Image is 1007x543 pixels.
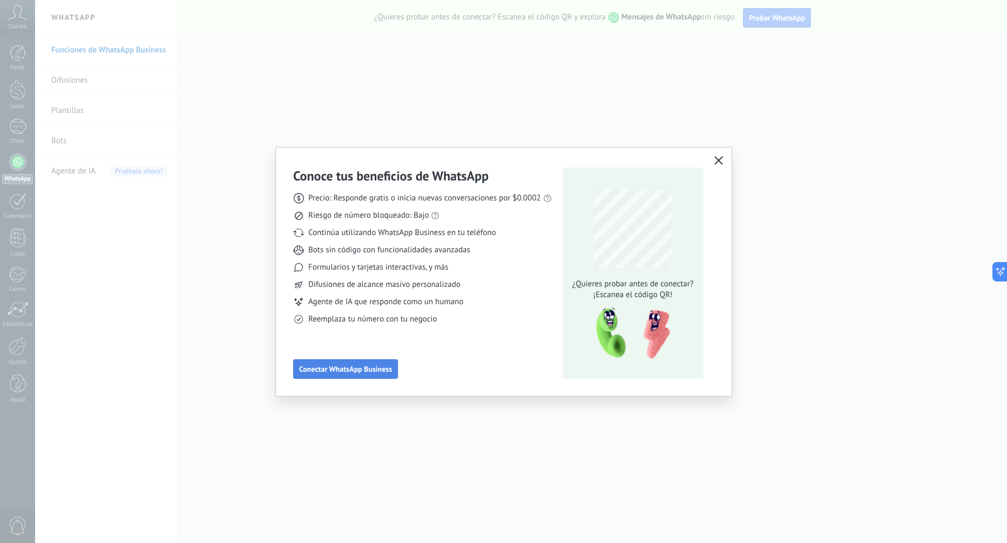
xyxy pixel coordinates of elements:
button: Conectar WhatsApp Business [293,359,398,379]
span: Precio: Responde gratis o inicia nuevas conversaciones por $0.0002 [308,193,541,204]
span: Agente de IA que responde como un humano [308,297,463,307]
span: ¡Escanea el código QR! [569,290,697,300]
span: Reemplaza tu número con tu negocio [308,314,437,325]
span: Riesgo de número bloqueado: Bajo [308,210,429,221]
span: ¿Quieres probar antes de conectar? [569,279,697,290]
h3: Conoce tus beneficios de WhatsApp [293,167,489,184]
img: qr-pic-1x.png [587,305,672,363]
span: Conectar WhatsApp Business [299,365,392,373]
span: Continúa utilizando WhatsApp Business en tu teléfono [308,227,496,238]
span: Formularios y tarjetas interactivas, y más [308,262,448,273]
span: Bots sin código con funcionalidades avanzadas [308,245,470,256]
span: Difusiones de alcance masivo personalizado [308,279,461,290]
